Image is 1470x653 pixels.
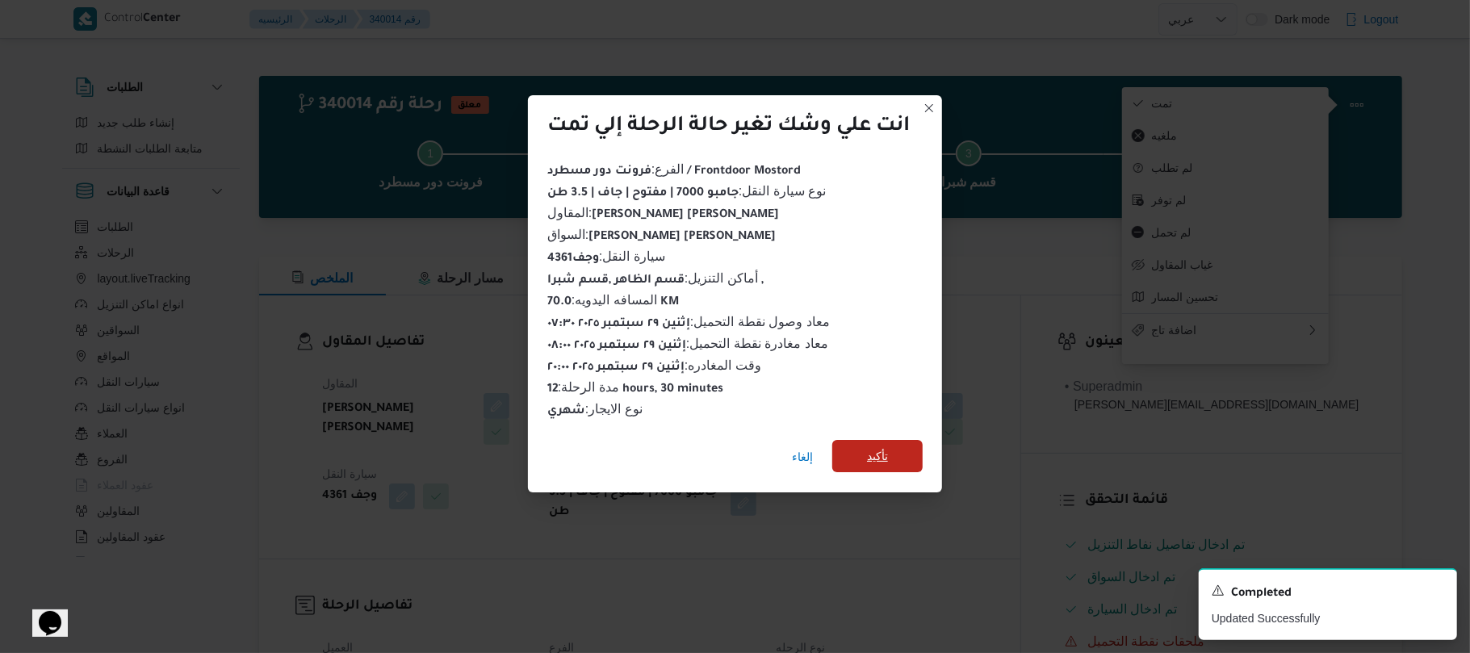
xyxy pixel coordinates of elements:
b: 70.0 KM [547,296,679,309]
div: Notification [1212,583,1444,604]
button: Closes this modal window [919,98,939,118]
iframe: chat widget [16,588,68,637]
span: المسافه اليدويه : [547,293,679,307]
button: إلغاء [785,441,819,473]
b: [PERSON_NAME] [PERSON_NAME] [588,231,776,244]
span: Completed [1231,584,1292,604]
span: نوع سيارة النقل : [547,184,826,198]
span: تأكيد [867,446,888,466]
b: إثنين ٢٩ سبتمبر ٢٠٢٥ ٠٧:٣٠ [547,318,690,331]
b: [PERSON_NAME] [PERSON_NAME] [592,209,779,222]
b: جامبو 7000 | مفتوح | جاف | 3.5 طن [547,187,739,200]
span: إلغاء [792,447,813,467]
span: معاد مغادرة نقطة التحميل : [547,337,828,350]
p: Updated Successfully [1212,610,1444,627]
b: وجف4361 [547,253,599,266]
span: مدة الرحلة : [547,380,723,394]
span: الفرع : [547,162,801,176]
span: سيارة النقل : [547,249,665,263]
span: نوع الايجار : [547,402,643,416]
b: إثنين ٢٩ سبتمبر ٢٠٢٥ ٠٨:٠٠ [547,340,686,353]
b: قسم الظاهر ,قسم شبرا , [547,274,764,287]
span: المقاول : [547,206,779,220]
b: إثنين ٢٩ سبتمبر ٢٠٢٥ ٢٠:٠٠ [547,362,685,375]
b: فرونت دور مسطرد / Frontdoor Mostord [547,165,801,178]
b: شهري [547,405,585,418]
button: تأكيد [832,440,923,472]
div: انت علي وشك تغير حالة الرحلة إلي تمت [547,115,910,140]
b: 12 hours, 30 minutes [547,383,723,396]
span: السواق : [547,228,776,241]
span: أماكن التنزيل : [547,271,764,285]
span: وقت المغادره : [547,358,761,372]
span: معاد وصول نقطة التحميل : [547,315,830,329]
